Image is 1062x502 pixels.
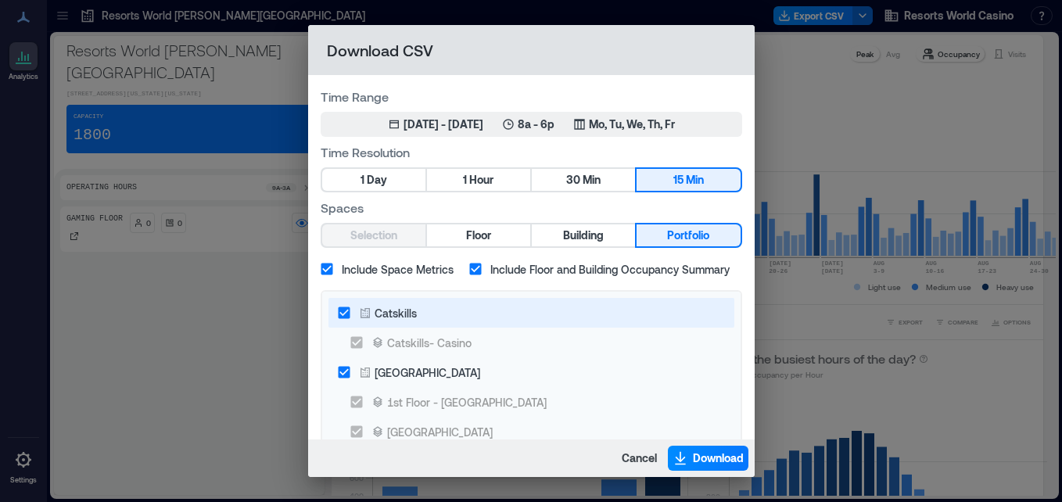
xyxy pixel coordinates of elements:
[321,143,742,161] label: Time Resolution
[563,226,604,246] span: Building
[673,170,683,190] span: 15
[375,364,480,381] div: [GEOGRAPHIC_DATA]
[518,117,554,132] p: 8a - 6p
[342,261,454,278] span: Include Space Metrics
[693,450,744,466] span: Download
[367,170,387,190] span: Day
[566,170,580,190] span: 30
[427,224,530,246] button: Floor
[637,169,740,191] button: 15 Min
[375,305,417,321] div: Catskills
[637,224,740,246] button: Portfolio
[427,169,530,191] button: 1 Hour
[466,226,491,246] span: Floor
[322,169,425,191] button: 1 Day
[387,335,472,351] div: Catskills- Casino
[622,450,657,466] span: Cancel
[532,224,635,246] button: Building
[583,170,601,190] span: Min
[490,261,730,278] span: Include Floor and Building Occupancy Summary
[387,394,547,411] div: 1st Floor - [GEOGRAPHIC_DATA]
[387,424,493,440] div: [GEOGRAPHIC_DATA]
[404,117,483,132] div: [DATE] - [DATE]
[589,117,675,132] p: Mo, Tu, We, Th, Fr
[321,112,742,137] button: [DATE] - [DATE]8a - 6pMo, Tu, We, Th, Fr
[321,199,742,217] label: Spaces
[469,170,493,190] span: Hour
[361,170,364,190] span: 1
[617,446,662,471] button: Cancel
[686,170,704,190] span: Min
[532,169,635,191] button: 30 Min
[667,226,709,246] span: Portfolio
[308,25,755,75] h2: Download CSV
[668,446,748,471] button: Download
[321,88,742,106] label: Time Range
[463,170,467,190] span: 1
